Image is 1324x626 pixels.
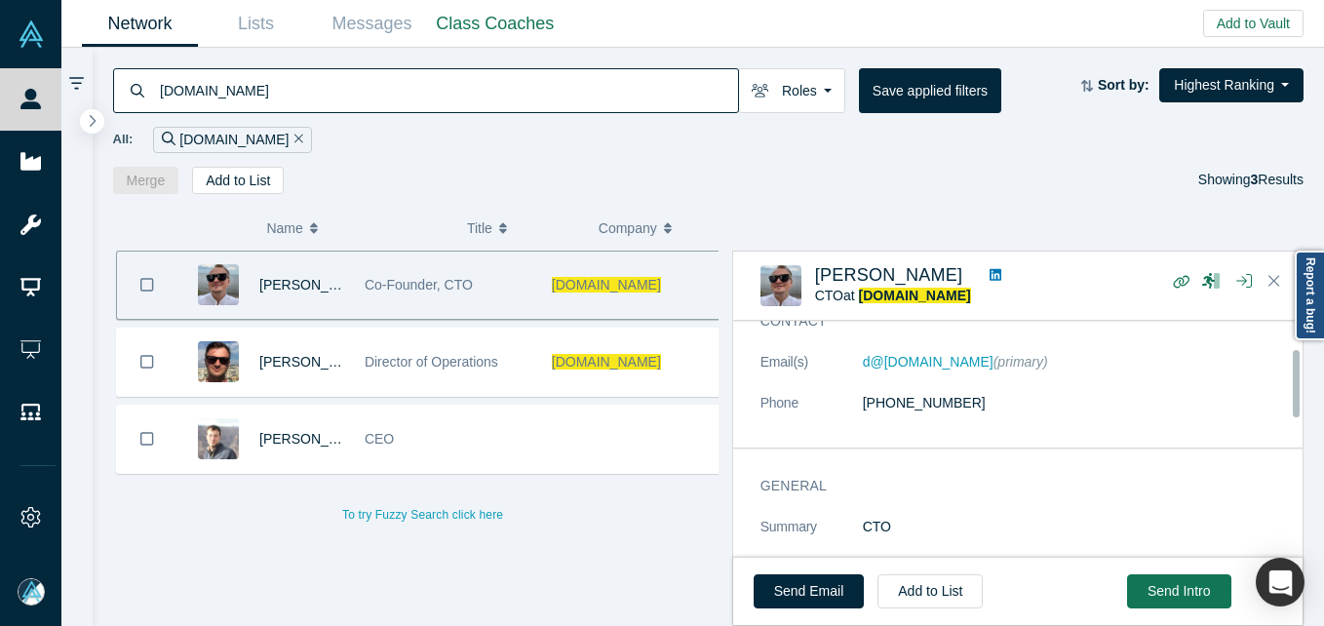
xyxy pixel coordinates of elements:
[117,406,177,473] button: Bookmark
[467,208,492,249] span: Title
[552,354,661,370] span: [DOMAIN_NAME]
[198,1,314,47] a: Lists
[1251,172,1259,187] strong: 3
[198,418,239,459] img: Nick Turchak's Profile Image
[314,1,430,47] a: Messages
[158,67,738,113] input: Search by name, title, company, summary, expertise, investment criteria or topics of focus
[760,265,801,306] img: Denys Popov's Profile Image
[738,68,845,113] button: Roles
[259,354,371,370] a: [PERSON_NAME]
[259,431,371,447] a: [PERSON_NAME]
[18,20,45,48] img: Alchemist Vault Logo
[760,311,1263,332] h3: Contact
[859,288,971,303] a: [DOMAIN_NAME]
[117,252,177,319] button: Bookmark
[859,68,1001,113] button: Save applied filters
[760,476,1263,496] h3: General
[365,277,473,293] span: Co-Founder, CTO
[289,129,303,151] button: Remove Filter
[117,329,177,396] button: Bookmark
[198,341,239,382] img: Mykola Pimankov's Profile Image
[153,127,312,153] div: [DOMAIN_NAME]
[259,277,371,293] a: [PERSON_NAME]
[877,574,983,608] button: Add to List
[365,431,394,447] span: CEO
[1295,251,1324,340] a: Report a bug!
[815,288,971,303] span: CTO at
[760,352,863,393] dt: Email(s)
[1203,10,1304,37] button: Add to Vault
[18,578,45,606] img: Mia Scott's Account
[993,354,1048,370] span: (primary)
[552,277,661,293] span: [DOMAIN_NAME]
[82,1,198,47] a: Network
[113,167,179,194] button: Merge
[1127,574,1231,608] button: Send Intro
[754,574,865,608] a: Send Email
[198,264,239,305] img: Denys Popov's Profile Image
[599,208,657,249] span: Company
[1198,167,1304,194] div: Showing
[863,395,986,411] a: [PHONE_NUMBER]
[599,208,710,249] button: Company
[1098,77,1149,93] strong: Sort by:
[863,517,1290,537] p: CTO
[192,167,284,194] button: Add to List
[1251,172,1304,187] span: Results
[1159,68,1304,102] button: Highest Ranking
[760,393,863,434] dt: Phone
[467,208,578,249] button: Title
[329,502,517,528] button: To try Fuzzy Search click here
[266,208,302,249] span: Name
[430,1,561,47] a: Class Coaches
[365,354,498,370] span: Director of Operations
[1260,266,1289,297] button: Close
[760,517,863,558] dt: Summary
[863,354,993,370] a: d@[DOMAIN_NAME]
[266,208,447,249] button: Name
[815,265,963,285] a: [PERSON_NAME]
[113,130,134,149] span: All:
